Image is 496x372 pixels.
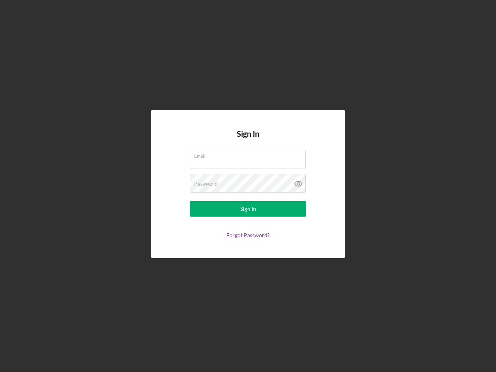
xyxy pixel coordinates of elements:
button: Sign In [190,201,306,217]
label: Password [194,181,218,187]
label: Email [194,150,306,159]
a: Forgot Password? [226,232,270,238]
div: Sign In [240,201,256,217]
h4: Sign In [237,129,259,150]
